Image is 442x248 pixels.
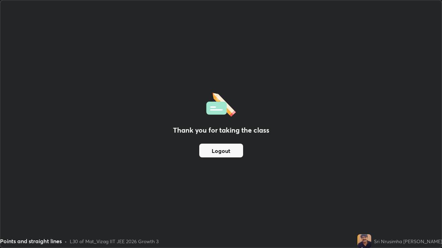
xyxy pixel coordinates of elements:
h2: Thank you for taking the class [173,125,269,135]
img: offlineFeedback.1438e8b3.svg [206,91,236,117]
button: Logout [199,144,243,157]
div: L30 of Mat_Vizag IIT JEE 2026 Growth 3 [70,238,158,245]
div: • [65,238,67,245]
div: Sri Nrusimha [PERSON_NAME] [374,238,442,245]
img: f54d720e133a4ee1b1c0d1ef8fff5f48.jpg [357,234,371,248]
